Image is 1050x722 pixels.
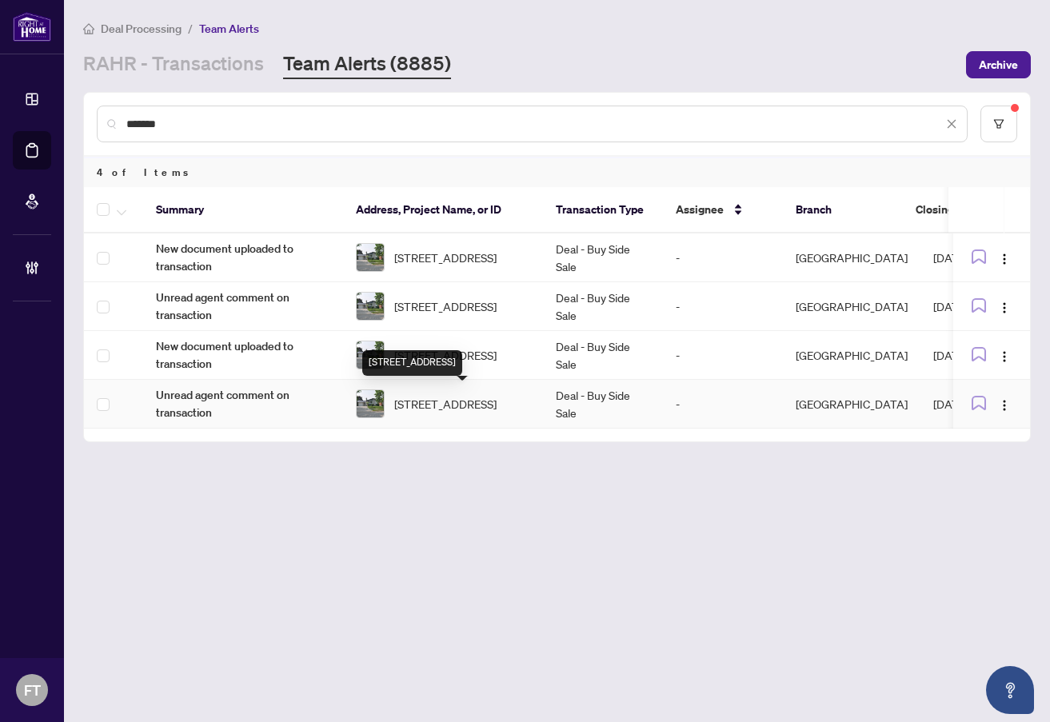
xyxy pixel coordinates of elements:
[920,331,1032,380] td: [DATE]
[156,289,330,324] span: Unread agent comment on transaction
[357,390,384,417] img: thumbnail-img
[992,245,1017,270] button: Logo
[13,12,51,42] img: logo
[998,253,1011,265] img: Logo
[362,350,462,376] div: [STREET_ADDRESS]
[920,233,1032,282] td: [DATE]
[543,282,663,331] td: Deal - Buy Side Sale
[663,187,783,233] th: Assignee
[24,679,41,701] span: FT
[188,19,193,38] li: /
[903,187,1015,233] th: Closing Date
[663,331,783,380] td: -
[343,187,543,233] th: Address, Project Name, or ID
[357,341,384,369] img: thumbnail-img
[394,346,497,364] span: [STREET_ADDRESS]
[394,395,497,413] span: [STREET_ADDRESS]
[783,380,920,429] td: [GEOGRAPHIC_DATA]
[357,244,384,271] img: thumbnail-img
[920,282,1032,331] td: [DATE]
[916,201,981,218] span: Closing Date
[783,282,920,331] td: [GEOGRAPHIC_DATA]
[783,187,903,233] th: Branch
[543,187,663,233] th: Transaction Type
[676,201,724,218] span: Assignee
[283,50,451,79] a: Team Alerts (8885)
[992,293,1017,319] button: Logo
[966,51,1031,78] button: Archive
[998,301,1011,314] img: Logo
[143,187,343,233] th: Summary
[543,331,663,380] td: Deal - Buy Side Sale
[980,106,1017,142] button: filter
[543,380,663,429] td: Deal - Buy Side Sale
[992,342,1017,368] button: Logo
[357,293,384,320] img: thumbnail-img
[156,240,330,275] span: New document uploaded to transaction
[946,118,957,130] span: close
[783,233,920,282] td: [GEOGRAPHIC_DATA]
[998,399,1011,412] img: Logo
[83,50,264,79] a: RAHR - Transactions
[986,666,1034,714] button: Open asap
[156,386,330,421] span: Unread agent comment on transaction
[993,118,1004,130] span: filter
[979,52,1018,78] span: Archive
[83,23,94,34] span: home
[920,380,1032,429] td: [DATE]
[156,337,330,373] span: New document uploaded to transaction
[394,297,497,315] span: [STREET_ADDRESS]
[543,233,663,282] td: Deal - Buy Side Sale
[663,233,783,282] td: -
[663,282,783,331] td: -
[992,391,1017,417] button: Logo
[998,350,1011,363] img: Logo
[663,380,783,429] td: -
[101,22,182,36] span: Deal Processing
[199,22,259,36] span: Team Alerts
[394,249,497,266] span: [STREET_ADDRESS]
[783,331,920,380] td: [GEOGRAPHIC_DATA]
[84,157,1030,187] div: 4 of Items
